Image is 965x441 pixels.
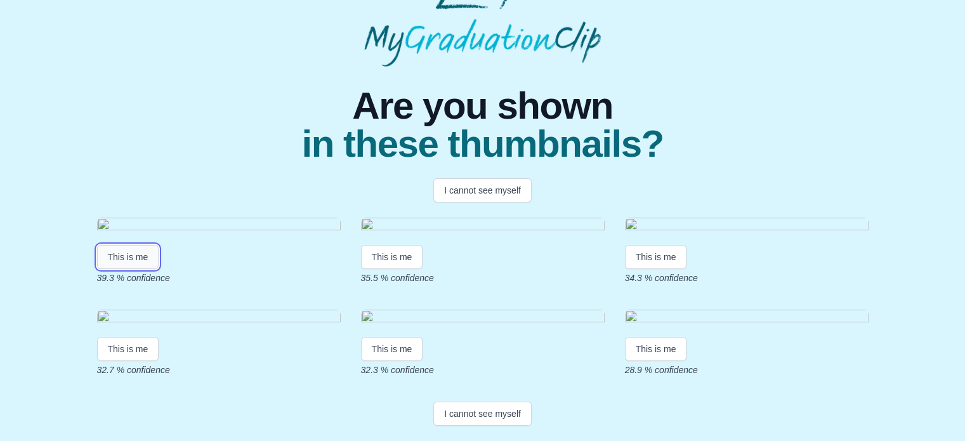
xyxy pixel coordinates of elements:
[97,272,341,284] p: 39.3 % confidence
[433,178,532,202] button: I cannot see myself
[625,245,687,269] button: This is me
[361,364,605,376] p: 32.3 % confidence
[97,218,341,235] img: 6b70acf34f9bc1da66576096b2227c647fcfdad1.gif
[361,337,423,361] button: This is me
[97,310,341,327] img: 80a42cbdcf8914a7ec16590123ba0c6c0e12fa84.gif
[625,218,869,235] img: 0de8720cd381754dee221884e8d718a34f4869bd.gif
[625,337,687,361] button: This is me
[625,272,869,284] p: 34.3 % confidence
[97,337,159,361] button: This is me
[433,402,532,426] button: I cannot see myself
[625,310,869,327] img: ffe9506a1e60fa388c66f624b10ed3dfca7889b5.gif
[361,272,605,284] p: 35.5 % confidence
[361,310,605,327] img: 993a234ab118b2e895d6fd6a5d2cb963c729cd72.gif
[361,245,423,269] button: This is me
[97,245,159,269] button: This is me
[361,218,605,235] img: 3275ae1601c9aef660ddb716c1212ae59678dc99.gif
[625,364,869,376] p: 28.9 % confidence
[97,364,341,376] p: 32.7 % confidence
[301,125,663,163] span: in these thumbnails?
[301,87,663,125] span: Are you shown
